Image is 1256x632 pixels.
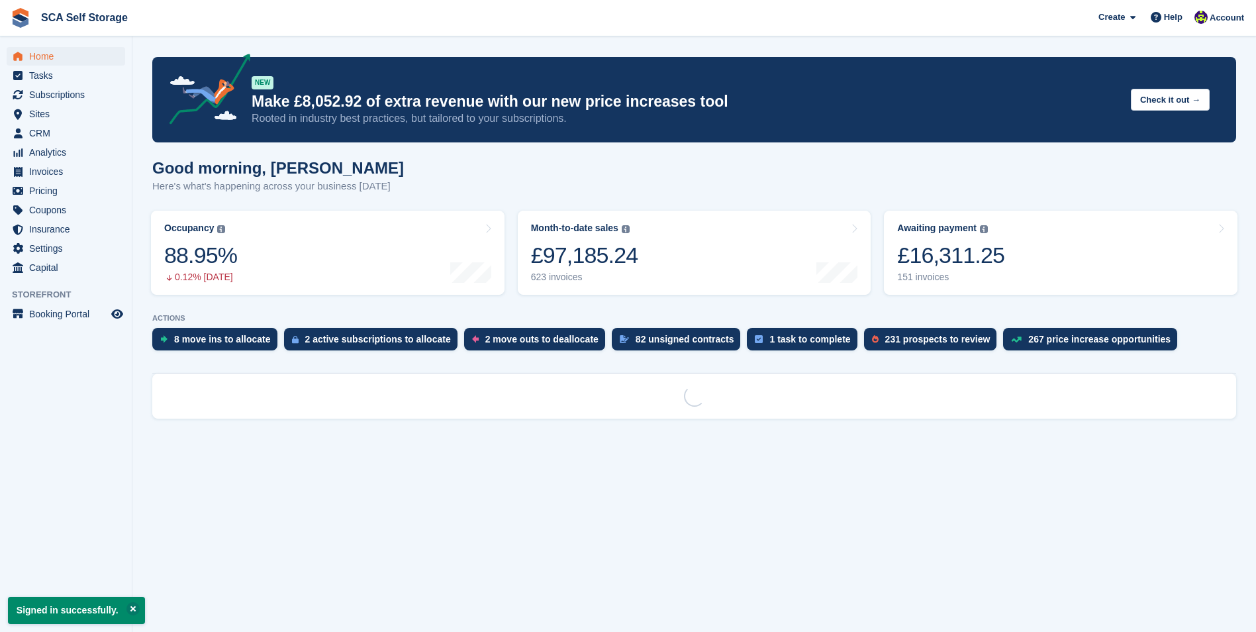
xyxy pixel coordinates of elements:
a: SCA Self Storage [36,7,133,28]
p: ACTIONS [152,314,1236,323]
div: Awaiting payment [897,223,977,234]
img: task-75834270c22a3079a89374b754ae025e5fb1db73e45f91037f5363f120a921f8.svg [755,335,763,343]
span: Settings [29,239,109,258]
img: Thomas Webb [1194,11,1208,24]
img: move_ins_to_allocate_icon-fdf77a2bb77ea45bf5b3d319d69a93e2d87916cf1d5bf7949dd705db3b84f3ca.svg [160,335,168,343]
a: 2 active subscriptions to allocate [284,328,464,357]
span: Home [29,47,109,66]
a: menu [7,105,125,123]
a: menu [7,182,125,200]
span: Sites [29,105,109,123]
div: Occupancy [164,223,214,234]
img: active_subscription_to_allocate_icon-d502201f5373d7db506a760aba3b589e785aa758c864c3986d89f69b8ff3... [292,335,299,344]
img: price_increase_opportunities-93ffe204e8149a01c8c9dc8f82e8f89637d9d84a8eef4429ea346261dce0b2c0.svg [1011,337,1022,342]
a: 2 move outs to deallocate [464,328,612,357]
div: £16,311.25 [897,242,1004,269]
a: 267 price increase opportunities [1003,328,1184,357]
a: menu [7,305,125,323]
p: Make £8,052.92 of extra revenue with our new price increases tool [252,92,1120,111]
a: menu [7,143,125,162]
a: menu [7,162,125,181]
p: Rooted in industry best practices, but tailored to your subscriptions. [252,111,1120,126]
img: contract_signature_icon-13c848040528278c33f63329250d36e43548de30e8caae1d1a13099fd9432cc5.svg [620,335,629,343]
a: menu [7,258,125,277]
img: move_outs_to_deallocate_icon-f764333ba52eb49d3ac5e1228854f67142a1ed5810a6f6cc68b1a99e826820c5.svg [472,335,479,343]
button: Check it out → [1131,89,1210,111]
h1: Good morning, [PERSON_NAME] [152,159,404,177]
a: menu [7,85,125,104]
img: price-adjustments-announcement-icon-8257ccfd72463d97f412b2fc003d46551f7dbcb40ab6d574587a9cd5c0d94... [158,54,251,129]
span: Insurance [29,220,109,238]
p: Signed in successfully. [8,597,145,624]
a: menu [7,239,125,258]
img: icon-info-grey-7440780725fd019a000dd9b08b2336e03edf1995a4989e88bcd33f0948082b44.svg [622,225,630,233]
span: CRM [29,124,109,142]
a: 1 task to complete [747,328,863,357]
div: 82 unsigned contracts [636,334,734,344]
div: £97,185.24 [531,242,638,269]
div: 88.95% [164,242,237,269]
span: Coupons [29,201,109,219]
a: Awaiting payment £16,311.25 151 invoices [884,211,1237,295]
div: 2 move outs to deallocate [485,334,599,344]
span: Account [1210,11,1244,25]
a: Preview store [109,306,125,322]
span: Booking Portal [29,305,109,323]
a: 8 move ins to allocate [152,328,284,357]
img: icon-info-grey-7440780725fd019a000dd9b08b2336e03edf1995a4989e88bcd33f0948082b44.svg [980,225,988,233]
a: menu [7,124,125,142]
span: Create [1098,11,1125,24]
span: Subscriptions [29,85,109,104]
div: NEW [252,76,273,89]
a: Month-to-date sales £97,185.24 623 invoices [518,211,871,295]
img: stora-icon-8386f47178a22dfd0bd8f6a31ec36ba5ce8667c1dd55bd0f319d3a0aa187defe.svg [11,8,30,28]
div: Month-to-date sales [531,223,618,234]
img: prospect-51fa495bee0391a8d652442698ab0144808aea92771e9ea1ae160a38d050c398.svg [872,335,879,343]
a: menu [7,47,125,66]
img: icon-info-grey-7440780725fd019a000dd9b08b2336e03edf1995a4989e88bcd33f0948082b44.svg [217,225,225,233]
a: 231 prospects to review [864,328,1004,357]
div: 267 price increase opportunities [1028,334,1171,344]
span: Invoices [29,162,109,181]
div: 623 invoices [531,272,638,283]
div: 2 active subscriptions to allocate [305,334,451,344]
span: Analytics [29,143,109,162]
span: Pricing [29,182,109,200]
a: menu [7,66,125,85]
span: Help [1164,11,1183,24]
div: 231 prospects to review [885,334,990,344]
div: 1 task to complete [769,334,850,344]
a: Occupancy 88.95% 0.12% [DATE] [151,211,505,295]
div: 0.12% [DATE] [164,272,237,283]
span: Storefront [12,288,132,301]
div: 8 move ins to allocate [174,334,271,344]
span: Capital [29,258,109,277]
a: 82 unsigned contracts [612,328,748,357]
p: Here's what's happening across your business [DATE] [152,179,404,194]
a: menu [7,201,125,219]
span: Tasks [29,66,109,85]
div: 151 invoices [897,272,1004,283]
a: menu [7,220,125,238]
